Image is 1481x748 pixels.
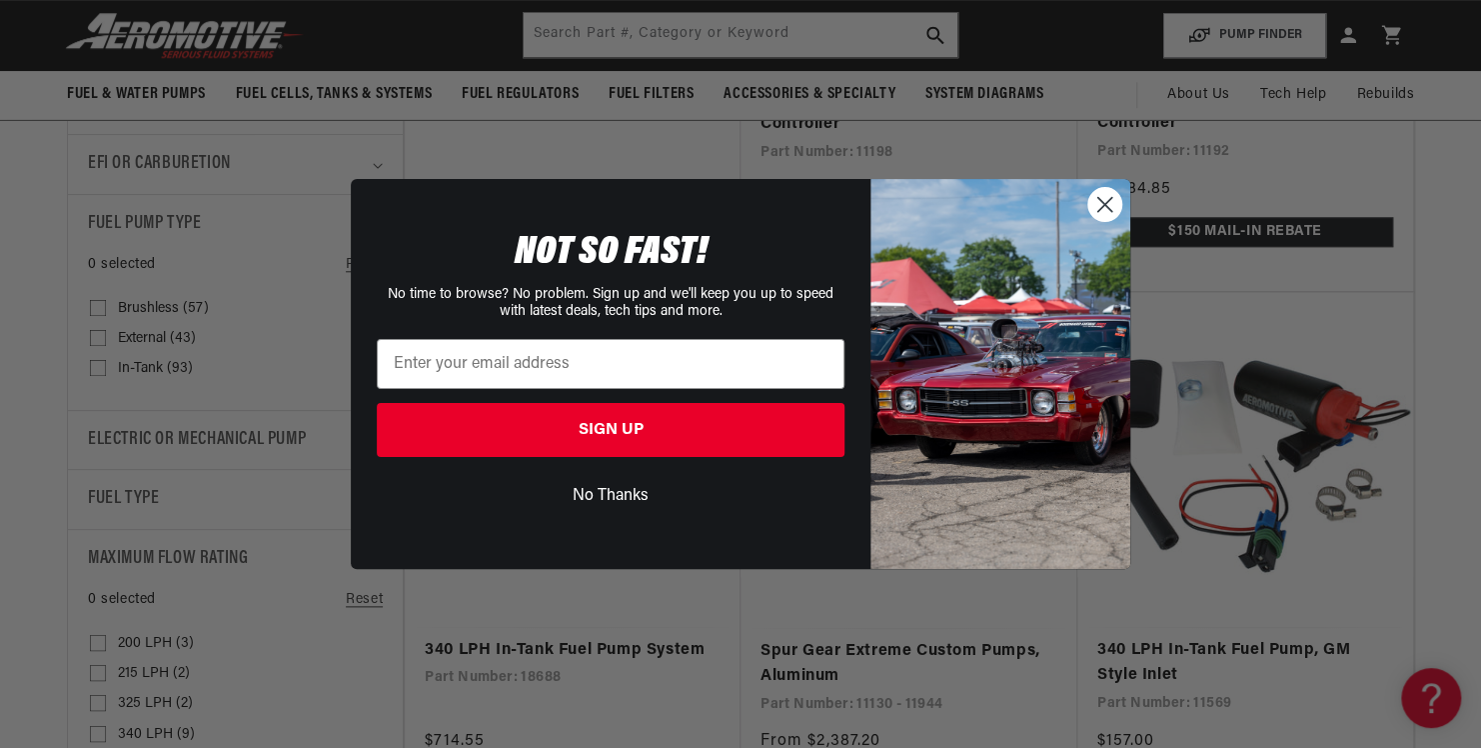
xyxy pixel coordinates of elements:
[870,179,1130,569] img: 85cdd541-2605-488b-b08c-a5ee7b438a35.jpeg
[388,287,833,319] span: No time to browse? No problem. Sign up and we'll keep you up to speed with latest deals, tech tip...
[377,477,844,515] button: No Thanks
[1087,187,1122,222] button: Close dialog
[377,403,844,457] button: SIGN UP
[515,233,708,273] span: NOT SO FAST!
[377,339,844,389] input: Enter your email address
